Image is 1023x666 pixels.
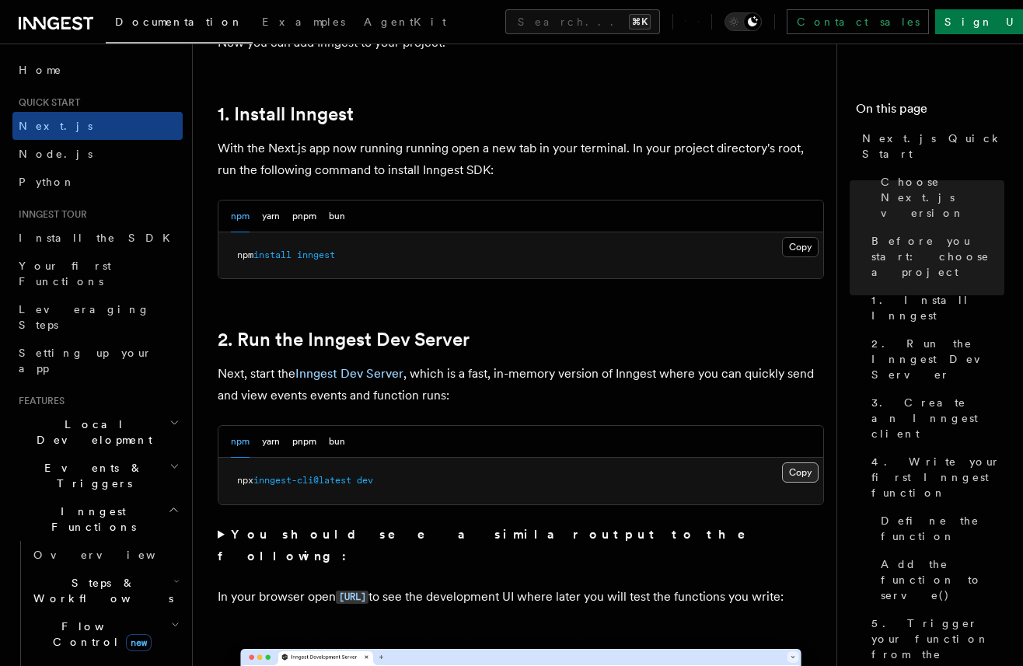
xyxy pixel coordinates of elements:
[218,103,354,125] a: 1. Install Inngest
[12,410,183,454] button: Local Development
[19,120,93,132] span: Next.js
[218,586,824,608] p: In your browser open to see the development UI where later you will test the functions you write:
[292,426,316,458] button: pnpm
[262,426,280,458] button: yarn
[875,168,1004,227] a: Choose Next.js version
[218,363,824,406] p: Next, start the , which is a fast, in-memory version of Inngest where you can quickly send and vi...
[865,330,1004,389] a: 2. Run the Inngest Dev Server
[12,96,80,109] span: Quick start
[12,208,87,221] span: Inngest tour
[292,200,316,232] button: pnpm
[253,475,351,486] span: inngest-cli@latest
[724,12,762,31] button: Toggle dark mode
[27,619,171,650] span: Flow Control
[881,174,1004,221] span: Choose Next.js version
[856,99,1004,124] h4: On this page
[12,140,183,168] a: Node.js
[865,389,1004,448] a: 3. Create an Inngest client
[336,589,368,604] a: [URL]
[862,131,1004,162] span: Next.js Quick Start
[875,507,1004,550] a: Define the function
[218,524,824,567] summary: You should see a similar output to the following:
[871,454,1004,500] span: 4. Write your first Inngest function
[12,460,169,491] span: Events & Triggers
[126,634,152,651] span: new
[871,336,1004,382] span: 2. Run the Inngest Dev Server
[881,556,1004,603] span: Add the function to serve()
[871,395,1004,441] span: 3. Create an Inngest client
[231,200,250,232] button: npm
[505,9,660,34] button: Search...⌘K
[364,16,446,28] span: AgentKit
[12,497,183,541] button: Inngest Functions
[19,232,180,244] span: Install the SDK
[336,591,368,604] code: [URL]
[27,575,173,606] span: Steps & Workflows
[218,527,767,563] strong: You should see a similar output to the following:
[881,513,1004,544] span: Define the function
[19,303,150,331] span: Leveraging Steps
[782,462,819,483] button: Copy
[253,5,354,42] a: Examples
[19,260,111,288] span: Your first Functions
[354,5,456,42] a: AgentKit
[19,176,75,188] span: Python
[787,9,929,34] a: Contact sales
[12,417,169,448] span: Local Development
[329,426,345,458] button: bun
[629,14,651,30] kbd: ⌘K
[237,249,253,260] span: npm
[33,549,194,561] span: Overview
[12,168,183,196] a: Python
[19,62,62,78] span: Home
[871,233,1004,280] span: Before you start: choose a project
[27,612,183,656] button: Flow Controlnew
[262,16,345,28] span: Examples
[357,475,373,486] span: dev
[12,454,183,497] button: Events & Triggers
[253,249,292,260] span: install
[27,569,183,612] button: Steps & Workflows
[27,541,183,569] a: Overview
[106,5,253,44] a: Documentation
[782,237,819,257] button: Copy
[218,138,824,181] p: With the Next.js app now running running open a new tab in your terminal. In your project directo...
[237,475,253,486] span: npx
[295,366,403,381] a: Inngest Dev Server
[12,56,183,84] a: Home
[19,347,152,375] span: Setting up your app
[218,329,470,350] a: 2. Run the Inngest Dev Server
[329,200,345,232] button: bun
[231,426,250,458] button: npm
[12,339,183,382] a: Setting up your app
[12,295,183,339] a: Leveraging Steps
[865,448,1004,507] a: 4. Write your first Inngest function
[12,112,183,140] a: Next.js
[12,224,183,252] a: Install the SDK
[865,227,1004,286] a: Before you start: choose a project
[12,252,183,295] a: Your first Functions
[12,395,65,407] span: Features
[262,200,280,232] button: yarn
[871,292,1004,323] span: 1. Install Inngest
[19,148,93,160] span: Node.js
[875,550,1004,609] a: Add the function to serve()
[865,286,1004,330] a: 1. Install Inngest
[297,249,335,260] span: inngest
[115,16,243,28] span: Documentation
[12,504,168,535] span: Inngest Functions
[856,124,1004,168] a: Next.js Quick Start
